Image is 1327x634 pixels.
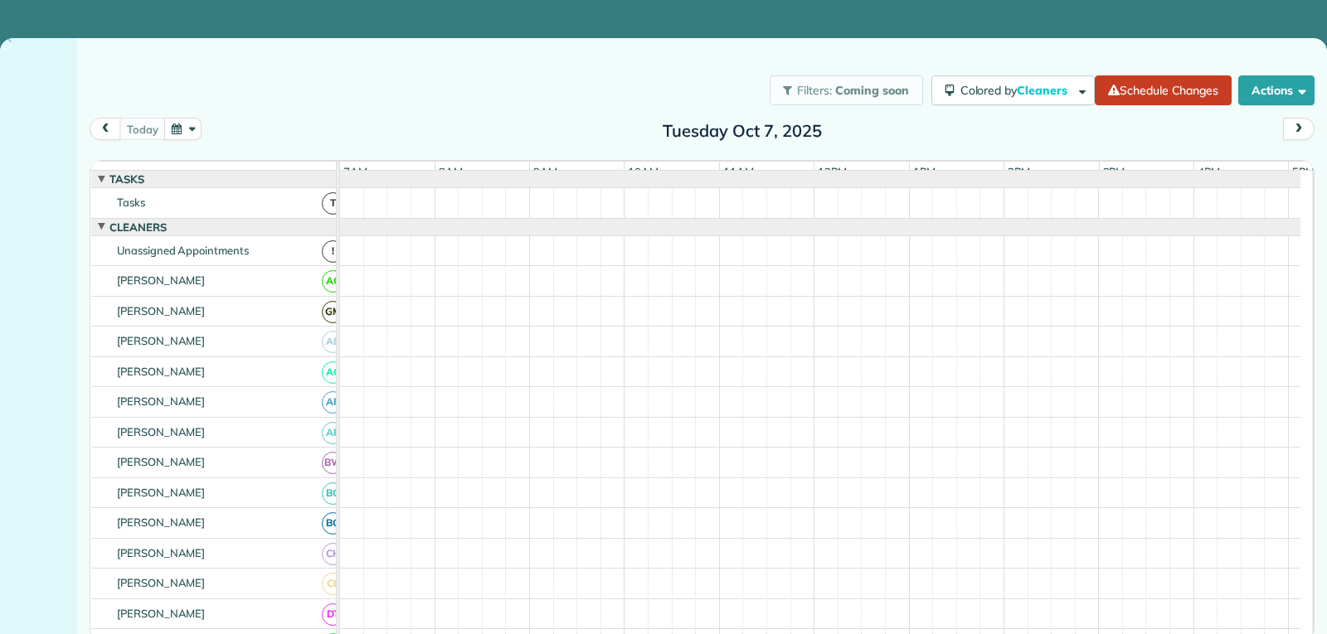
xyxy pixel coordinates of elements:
[114,365,209,378] span: [PERSON_NAME]
[322,452,344,474] span: BW
[1100,165,1129,178] span: 3pm
[814,165,850,178] span: 12pm
[322,391,344,414] span: AF
[114,425,209,438] span: [PERSON_NAME]
[106,172,148,186] span: Tasks
[797,83,832,98] span: Filters:
[340,165,371,178] span: 7am
[931,75,1095,105] button: Colored byCleaners
[1095,75,1232,105] a: Schedule Changes
[322,331,344,353] span: AB
[322,543,344,565] span: CH
[322,240,344,263] span: !
[114,486,209,499] span: [PERSON_NAME]
[322,361,344,384] span: AC
[720,165,757,178] span: 11am
[322,482,344,505] span: BC
[90,118,121,140] button: prev
[322,301,344,323] span: GM
[1017,83,1070,98] span: Cleaners
[322,422,344,444] span: AF
[1194,165,1223,178] span: 4pm
[322,270,344,293] span: AC
[435,165,466,178] span: 8am
[114,196,148,209] span: Tasks
[322,192,344,215] span: T
[1238,75,1315,105] button: Actions
[114,334,209,347] span: [PERSON_NAME]
[625,165,662,178] span: 10am
[530,165,561,178] span: 9am
[114,394,209,408] span: [PERSON_NAME]
[114,515,209,529] span: [PERSON_NAME]
[114,304,209,317] span: [PERSON_NAME]
[639,122,846,140] h2: Tuesday Oct 7, 2025
[1004,165,1033,178] span: 2pm
[322,512,344,535] span: BG
[106,220,170,234] span: Cleaners
[322,573,344,595] span: CL
[835,83,910,98] span: Coming soon
[114,273,209,287] span: [PERSON_NAME]
[114,244,252,257] span: Unassigned Appointments
[960,83,1073,98] span: Colored by
[114,455,209,468] span: [PERSON_NAME]
[910,165,939,178] span: 1pm
[1283,118,1315,140] button: next
[322,603,344,626] span: DT
[119,118,165,140] button: today
[114,607,209,620] span: [PERSON_NAME]
[1289,165,1318,178] span: 5pm
[114,546,209,559] span: [PERSON_NAME]
[114,576,209,589] span: [PERSON_NAME]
